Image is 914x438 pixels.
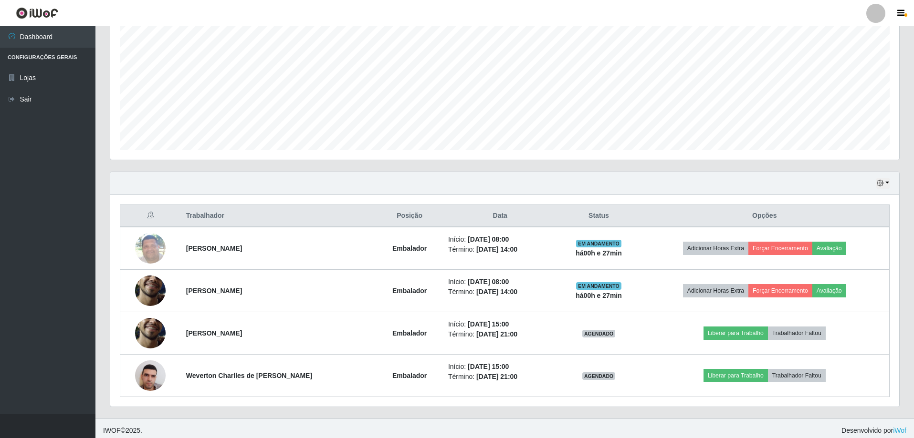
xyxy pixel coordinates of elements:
[448,277,552,287] li: Início:
[448,234,552,244] li: Início:
[180,205,377,227] th: Trabalhador
[704,326,768,340] button: Liberar para Trabalho
[683,284,748,297] button: Adicionar Horas Extra
[476,245,517,253] time: [DATE] 14:00
[186,372,312,379] strong: Weverton Charlles de [PERSON_NAME]
[841,426,906,436] span: Desenvolvido por
[135,299,166,367] img: 1755034904390.jpeg
[582,330,616,337] span: AGENDADO
[448,244,552,255] li: Término:
[186,287,242,295] strong: [PERSON_NAME]
[186,244,242,252] strong: [PERSON_NAME]
[448,329,552,339] li: Término:
[468,235,509,243] time: [DATE] 08:00
[448,287,552,297] li: Término:
[103,426,142,436] span: © 2025 .
[748,242,812,255] button: Forçar Encerramento
[186,329,242,337] strong: [PERSON_NAME]
[893,427,906,434] a: iWof
[768,369,826,382] button: Trabalhador Faltou
[576,292,622,299] strong: há 00 h e 27 min
[468,278,509,285] time: [DATE] 08:00
[468,363,509,370] time: [DATE] 15:00
[468,320,509,328] time: [DATE] 15:00
[103,427,121,434] span: IWOF
[704,369,768,382] button: Liberar para Trabalho
[557,205,640,227] th: Status
[640,205,890,227] th: Opções
[442,205,558,227] th: Data
[448,372,552,382] li: Término:
[748,284,812,297] button: Forçar Encerramento
[476,373,517,380] time: [DATE] 21:00
[576,282,621,290] span: EM ANDAMENTO
[135,257,166,325] img: 1755034904390.jpeg
[476,288,517,295] time: [DATE] 14:00
[377,205,442,227] th: Posição
[392,287,427,295] strong: Embalador
[812,284,846,297] button: Avaliação
[392,244,427,252] strong: Embalador
[812,242,846,255] button: Avaliação
[768,326,826,340] button: Trabalhador Faltou
[448,362,552,372] li: Início:
[135,228,166,268] img: 1697490161329.jpeg
[135,355,166,396] img: 1752584852872.jpeg
[683,242,748,255] button: Adicionar Horas Extra
[16,7,58,19] img: CoreUI Logo
[576,249,622,257] strong: há 00 h e 27 min
[476,330,517,338] time: [DATE] 21:00
[576,240,621,247] span: EM ANDAMENTO
[392,372,427,379] strong: Embalador
[582,372,616,380] span: AGENDADO
[448,319,552,329] li: Início:
[392,329,427,337] strong: Embalador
